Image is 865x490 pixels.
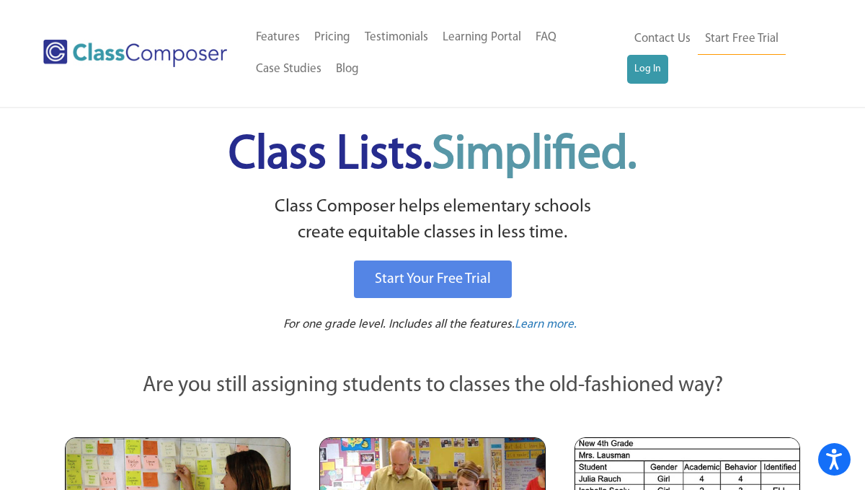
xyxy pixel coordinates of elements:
a: Blog [329,53,366,85]
a: Contact Us [627,23,698,55]
a: FAQ [528,22,564,53]
a: Learn more. [515,316,577,334]
span: Class Lists. [229,132,636,179]
span: For one grade level. Includes all the features. [283,318,515,331]
a: Learning Portal [435,22,528,53]
a: Start Your Free Trial [354,261,512,298]
p: Class Composer helps elementary schools create equitable classes in less time. [63,194,802,247]
img: Class Composer [43,40,227,66]
span: Learn more. [515,318,577,331]
a: Pricing [307,22,358,53]
a: Case Studies [249,53,329,85]
span: Simplified. [432,132,636,179]
a: Features [249,22,307,53]
a: Testimonials [358,22,435,53]
nav: Header Menu [627,23,811,84]
span: Start Your Free Trial [375,272,491,286]
p: Are you still assigning students to classes the old-fashioned way? [65,370,800,402]
nav: Header Menu [249,22,627,85]
a: Start Free Trial [698,23,786,56]
a: Log In [627,55,668,84]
